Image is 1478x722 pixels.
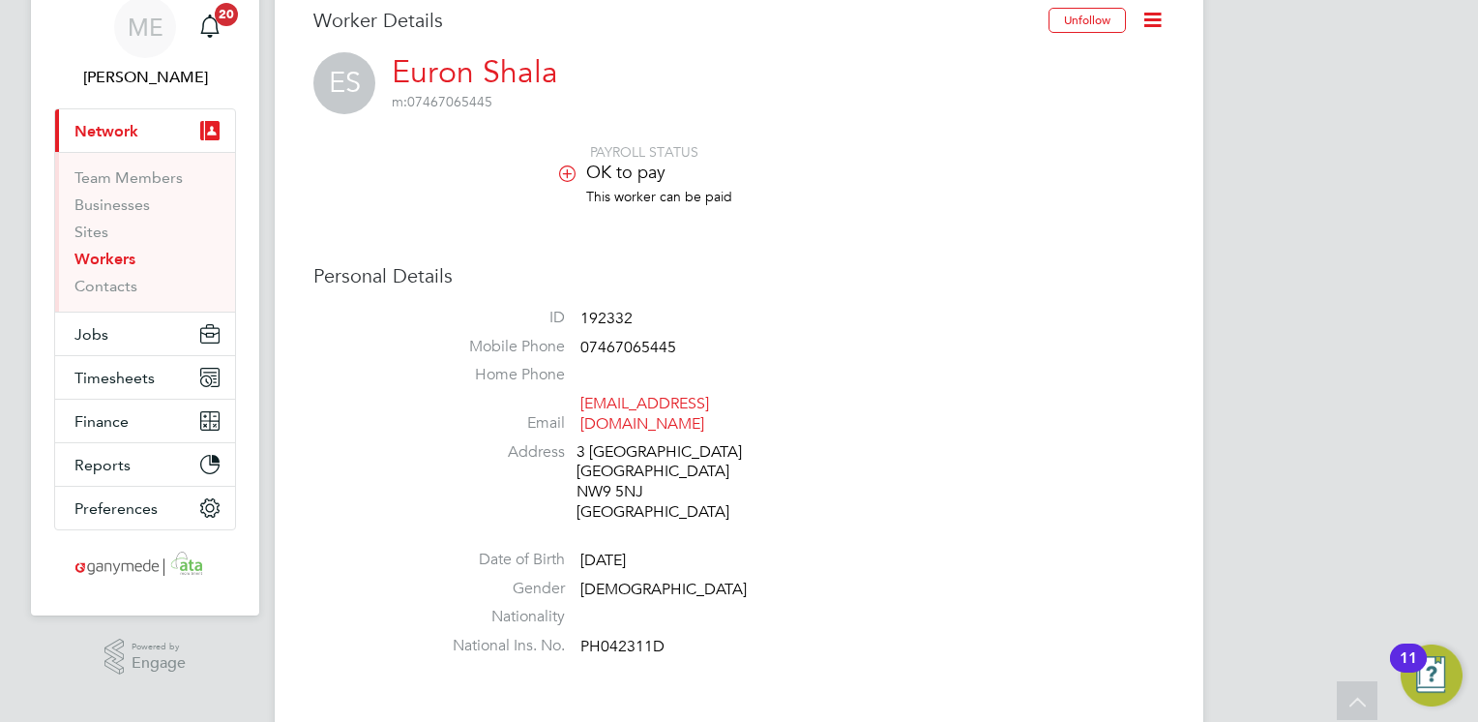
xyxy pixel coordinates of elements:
h3: Personal Details [313,263,1165,288]
a: Workers [74,250,135,268]
span: Jobs [74,325,108,344]
span: m: [392,93,407,110]
span: ME [128,15,163,40]
span: PH042311D [580,637,665,656]
span: Preferences [74,499,158,518]
span: ES [313,52,375,114]
label: Nationality [429,607,565,627]
button: Open Resource Center, 11 new notifications [1401,645,1463,707]
span: Mia Eckersley [54,66,236,89]
label: Email [429,413,565,434]
button: Finance [55,400,235,442]
span: 20 [215,3,238,26]
span: Timesheets [74,369,155,387]
a: Go to home page [54,550,236,581]
div: 3 [GEOGRAPHIC_DATA] [GEOGRAPHIC_DATA] NW9 5NJ [GEOGRAPHIC_DATA] [576,442,760,523]
a: Sites [74,223,108,241]
button: Reports [55,443,235,486]
label: Address [429,442,565,463]
span: 07467065445 [580,338,676,357]
a: [EMAIL_ADDRESS][DOMAIN_NAME] [580,394,709,434]
label: ID [429,308,565,328]
label: Gender [429,579,565,599]
span: [DEMOGRAPHIC_DATA] [580,580,747,599]
label: Home Phone [429,365,565,385]
a: Team Members [74,168,183,187]
a: Powered byEngage [104,639,187,676]
label: National Ins. No. [429,636,565,656]
div: Network [55,152,235,312]
label: Mobile Phone [429,337,565,357]
span: 192332 [580,309,633,328]
button: Preferences [55,487,235,529]
span: Network [74,122,138,140]
button: Timesheets [55,356,235,399]
span: OK to pay [586,161,665,183]
span: PAYROLL STATUS [590,143,698,161]
h3: Worker Details [313,8,1049,33]
a: Contacts [74,277,137,295]
a: Businesses [74,196,150,214]
a: Euron Shala [392,53,558,91]
span: Reports [74,456,131,474]
img: ganymedesolutions-logo-retina.png [70,550,222,581]
div: 11 [1400,658,1417,683]
span: [DATE] [580,551,626,570]
span: This worker can be paid [586,188,732,205]
span: Engage [132,655,186,672]
span: 07467065445 [392,93,492,110]
button: Network [55,109,235,152]
button: Unfollow [1049,8,1126,33]
label: Date of Birth [429,550,565,570]
span: Finance [74,412,129,431]
button: Jobs [55,313,235,355]
span: Powered by [132,639,186,655]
